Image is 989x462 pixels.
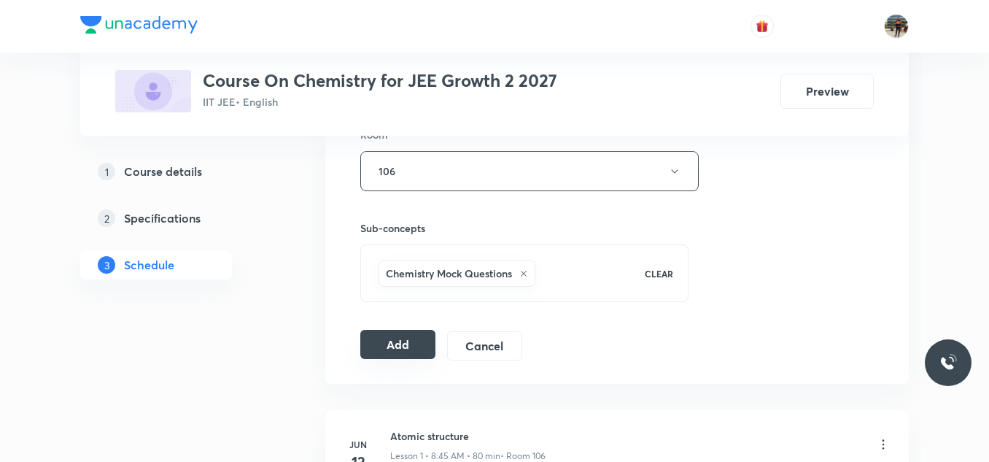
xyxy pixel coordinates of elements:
[884,14,909,39] img: Shrikanth Reddy
[386,266,512,281] h6: Chemistry Mock Questions
[98,163,115,180] p: 1
[645,267,673,280] p: CLEAR
[360,330,435,359] button: Add
[360,220,689,236] h6: Sub-concepts
[447,331,522,361] button: Cancel
[203,70,557,91] h3: Course On Chemistry for JEE Growth 2 2027
[98,256,115,274] p: 3
[939,354,957,371] img: ttu
[80,157,279,186] a: 1Course details
[390,428,546,444] h6: Atomic structure
[124,256,174,274] h5: Schedule
[80,16,198,34] img: Company Logo
[751,15,774,38] button: avatar
[80,16,198,37] a: Company Logo
[756,20,769,33] img: avatar
[344,438,373,451] h6: Jun
[124,209,201,227] h5: Specifications
[98,209,115,227] p: 2
[360,151,699,191] button: 106
[780,74,874,109] button: Preview
[203,94,557,109] p: IIT JEE • English
[80,204,279,233] a: 2Specifications
[124,163,202,180] h5: Course details
[115,70,191,112] img: 15BEAB67-C729-4FEC-B695-40974ECBD8DB_plus.png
